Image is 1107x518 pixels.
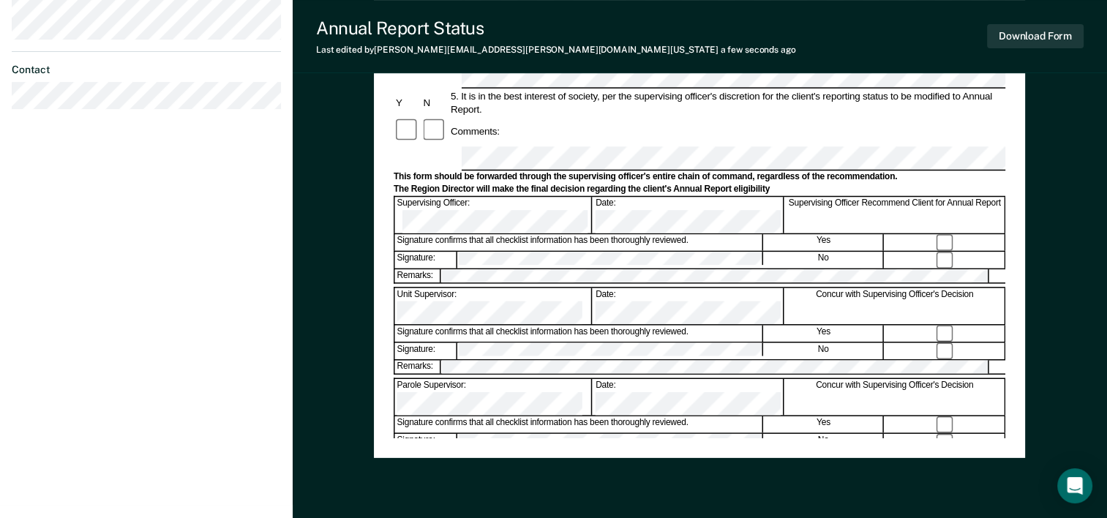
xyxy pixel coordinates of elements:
div: No [764,252,884,268]
div: Open Intercom Messenger [1057,468,1092,503]
div: Signature confirms that all checklist information has been thoroughly reviewed. [395,416,763,432]
div: Concur with Supervising Officer's Decision [785,288,1005,324]
div: Parole Supervisor: [395,379,593,415]
div: Annual Report Status [316,18,796,39]
div: Concur with Supervising Officer's Decision [785,379,1005,415]
div: Signature: [395,252,457,268]
button: Download Form [987,24,1084,48]
div: Remarks: [395,361,442,374]
div: Yes [764,235,884,251]
div: Y [394,97,421,110]
div: No [764,343,884,359]
div: This form should be forwarded through the supervising officer's entire chain of command, regardle... [394,171,1005,183]
dt: Contact [12,64,281,76]
span: a few seconds ago [721,45,796,55]
div: Signature confirms that all checklist information has been thoroughly reviewed. [395,235,763,251]
div: The Region Director will make the final decision regarding the client's Annual Report eligibility [394,184,1005,195]
div: Last edited by [PERSON_NAME][EMAIL_ADDRESS][PERSON_NAME][DOMAIN_NAME][US_STATE] [316,45,796,55]
div: N [421,97,449,110]
div: Signature: [395,343,457,359]
div: Yes [764,416,884,432]
div: Yes [764,326,884,342]
div: Date: [593,379,784,415]
div: Supervising Officer: [395,198,593,233]
div: Date: [593,198,784,233]
div: Remarks: [395,269,442,282]
div: Supervising Officer Recommend Client for Annual Report [785,198,1005,233]
div: No [764,434,884,450]
div: Signature confirms that all checklist information has been thoroughly reviewed. [395,326,763,342]
div: Signature: [395,434,457,450]
div: Unit Supervisor: [395,288,593,324]
div: Date: [593,288,784,324]
div: Comments: [449,124,502,138]
div: 5. It is in the best interest of society, per the supervising officer's discretion for the client... [449,90,1005,116]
